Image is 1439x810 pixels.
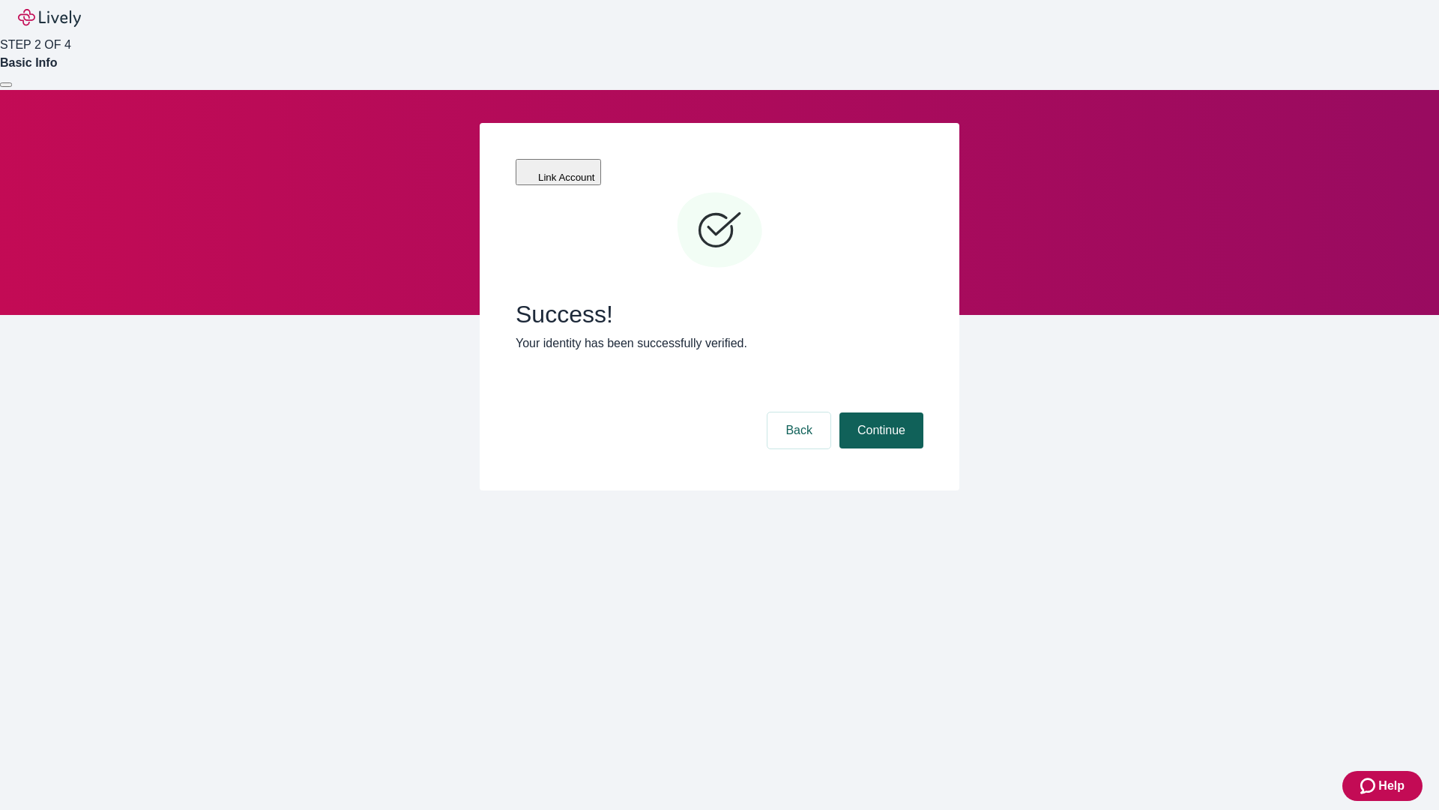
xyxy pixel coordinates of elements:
button: Back [767,412,830,448]
button: Zendesk support iconHelp [1342,771,1423,801]
img: Lively [18,9,81,27]
p: Your identity has been successfully verified. [516,334,923,352]
svg: Checkmark icon [675,186,764,276]
span: Help [1378,777,1405,795]
button: Link Account [516,159,601,185]
svg: Zendesk support icon [1360,777,1378,795]
button: Continue [839,412,923,448]
span: Success! [516,300,923,328]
